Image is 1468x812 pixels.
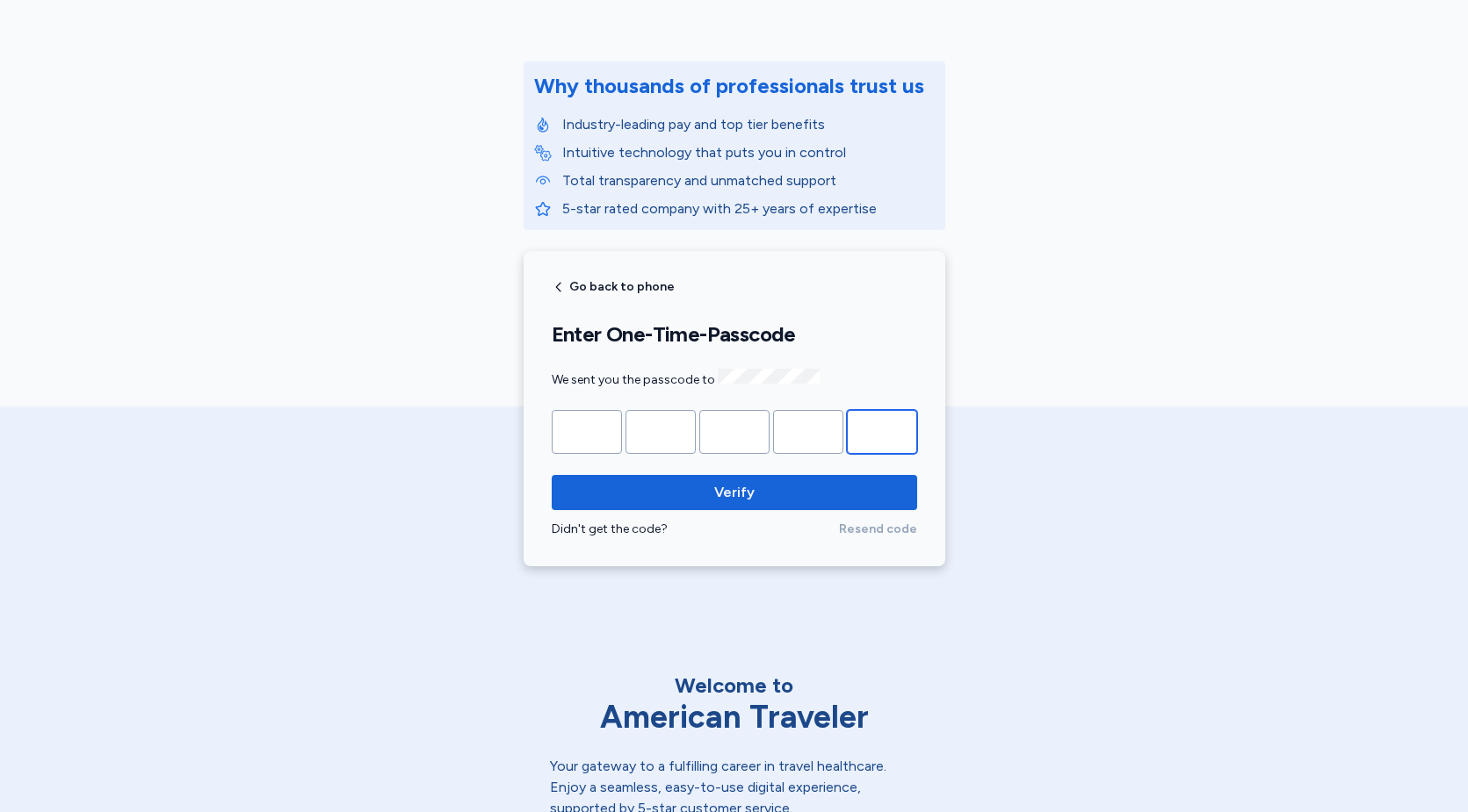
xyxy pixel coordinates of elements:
[714,482,755,503] span: Verify
[562,198,935,219] p: 5-star rated company with 25+ years of expertise
[839,521,917,538] span: Resend code
[534,72,924,100] div: Why thousands of professionals trust us
[550,700,919,735] div: American Traveler
[552,372,820,387] span: We sent you the passcode to
[552,475,917,510] button: Verify
[847,410,917,454] input: Please enter OTP character 5
[562,142,935,163] p: Intuitive technology that puts you in control
[550,672,919,700] div: Welcome to
[699,410,770,454] input: Please enter OTP character 3
[552,321,917,348] h1: Enter One-Time-Passcode
[562,170,935,191] p: Total transparency and unmatched support
[552,410,622,454] input: Please enter OTP character 1
[562,114,935,135] p: Industry-leading pay and top tier benefits
[773,410,843,454] input: Please enter OTP character 4
[626,410,696,454] input: Please enter OTP character 2
[552,280,675,294] button: Go back to phone
[552,521,839,538] div: Didn't get the code?
[569,281,675,293] span: Go back to phone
